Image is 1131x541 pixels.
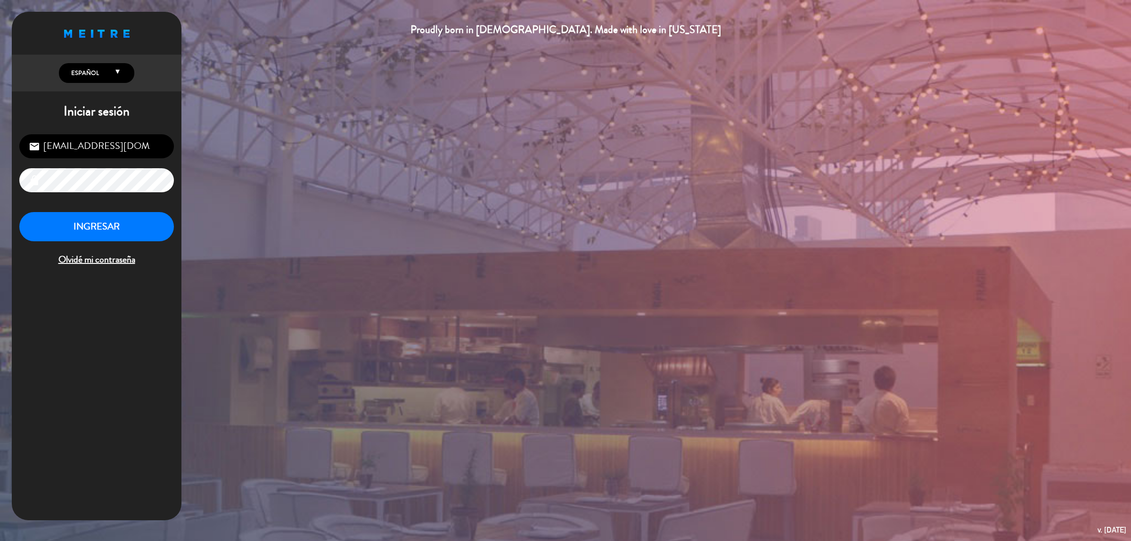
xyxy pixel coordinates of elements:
h1: Iniciar sesión [12,104,181,120]
input: Correo Electrónico [19,134,174,158]
div: v. [DATE] [1098,524,1126,536]
button: INGRESAR [19,212,174,242]
span: Español [69,68,99,78]
i: email [29,141,40,152]
span: Olvidé mi contraseña [19,252,174,268]
i: lock [29,175,40,186]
